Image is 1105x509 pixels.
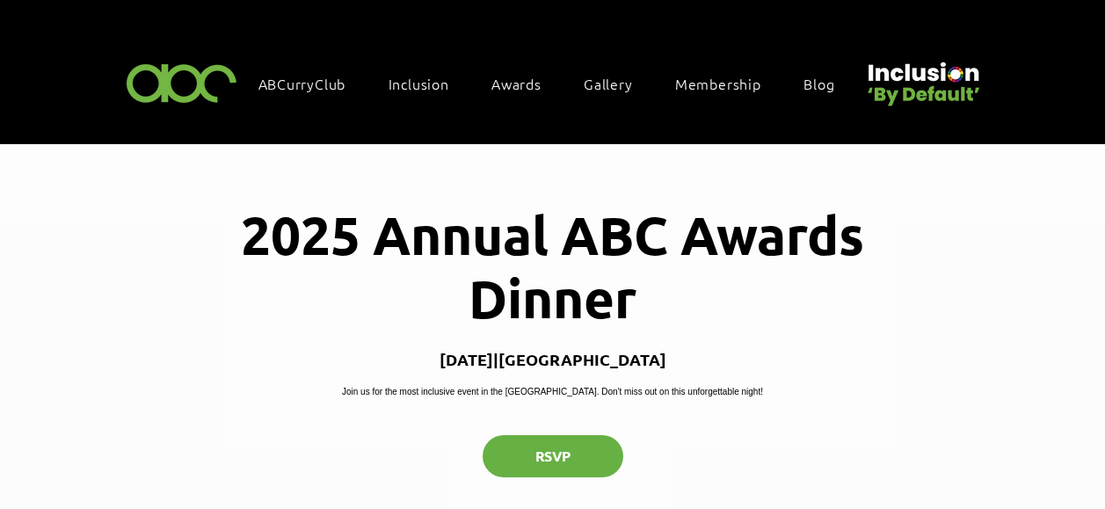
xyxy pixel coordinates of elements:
[389,74,449,93] span: Inclusion
[861,47,983,108] img: Untitled design (22).png
[493,349,498,369] span: |
[121,56,243,108] img: ABC-Logo-Blank-Background-01-01-2.png
[666,65,788,102] a: Membership
[491,74,542,93] span: Awards
[483,65,568,102] div: Awards
[584,74,633,93] span: Gallery
[675,74,761,93] span: Membership
[342,385,763,398] p: Join us for the most inclusive event in the [GEOGRAPHIC_DATA]. Don't miss out on this unforgettab...
[498,349,666,369] p: [GEOGRAPHIC_DATA]
[575,65,659,102] a: Gallery
[483,435,623,477] button: RSVP
[440,349,493,369] p: [DATE]
[803,74,834,93] span: Blog
[250,65,373,102] a: ABCurryClub
[380,65,476,102] div: Inclusion
[182,202,923,329] h1: 2025 Annual ABC Awards Dinner
[258,74,346,93] span: ABCurryClub
[250,65,861,102] nav: Site
[795,65,861,102] a: Blog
